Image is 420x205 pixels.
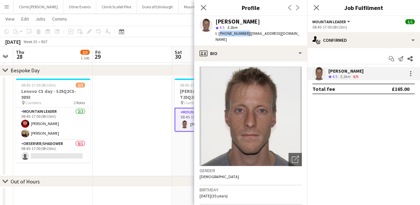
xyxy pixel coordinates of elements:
[16,88,90,100] h3: Lenovo CS day - S25Q2CS-9893
[200,187,302,193] h3: Birthday
[312,86,335,92] div: Total fee
[184,100,200,105] span: Llanberis
[15,53,24,60] span: 28
[179,0,221,13] button: Mountain Training
[52,16,67,22] span: Comms
[339,74,352,80] div: 5.3km
[174,53,182,60] span: 30
[194,3,307,12] h3: Profile
[328,68,364,74] div: [PERSON_NAME]
[175,108,249,132] app-card-role: Mountain Leader1/108:45-17:00 (8h15m)[PERSON_NAME]
[63,0,96,13] button: Other Events
[11,67,40,74] div: Bespoke Day
[96,0,137,13] button: Climb Scafell Pike
[200,174,239,179] span: [DEMOGRAPHIC_DATA]
[21,83,56,88] span: 08:45-17:00 (8h15m)
[19,15,32,23] a: Edit
[16,79,90,163] app-job-card: 08:45-17:00 (8h15m)2/3Lenovo CS day - S25Q2CS-9893 Llanberis2 RolesMountain Leader2/208:45-17:00 ...
[94,53,101,60] span: 29
[307,32,420,48] div: Confirmed
[219,25,224,30] span: 4.5
[392,86,409,92] div: £165.00
[3,15,17,23] a: View
[33,15,48,23] a: Jobs
[405,19,415,24] span: 1/1
[289,153,302,166] div: Open photos pop-in
[332,74,337,79] span: 4.5
[16,140,90,163] app-card-role: Observer/Shadower0/108:45-17:00 (8h15m)
[36,16,45,22] span: Jobs
[81,55,89,60] div: 1 Job
[353,74,358,79] app-skills-label: 4/6
[80,50,90,55] span: 2/3
[312,19,346,24] span: Mountain Leader
[26,100,41,105] span: Llanberis
[22,39,39,44] span: Week 35
[194,45,307,61] div: Bio
[5,16,15,22] span: View
[76,83,85,88] span: 2/3
[312,19,351,24] button: Mountain Leader
[180,83,214,88] span: 08:45-17:00 (8h15m)
[74,100,85,105] span: 2 Roles
[16,49,24,55] span: Thu
[21,16,29,22] span: Edit
[312,25,415,30] div: 08:45-17:00 (8h15m)
[41,39,48,44] div: BST
[11,178,40,185] div: Out of Hours
[200,67,302,166] img: Crew avatar or photo
[215,31,299,42] span: | [EMAIL_ADDRESS][DOMAIN_NAME]
[14,0,63,13] button: Climb [PERSON_NAME]
[200,168,302,173] h3: Gender
[175,79,249,132] app-job-card: 08:45-17:00 (8h15m)1/1[PERSON_NAME] CS day - T25Q2CS-9800 Llanberis1 RoleMountain Leader1/108:45-...
[307,3,420,12] h3: Job Fulfilment
[95,49,101,55] span: Fri
[16,108,90,140] app-card-role: Mountain Leader2/208:45-17:00 (8h15m)[PERSON_NAME][PERSON_NAME]
[5,38,21,45] div: [DATE]
[49,15,70,23] a: Comms
[215,31,250,36] span: t. [PHONE_NUMBER]
[137,0,179,13] button: Duke of Edinburgh
[175,88,249,100] h3: [PERSON_NAME] CS day - T25Q2CS-9800
[200,193,228,198] span: [DATE] (35 years)
[175,49,182,55] span: Sat
[226,25,239,30] span: 5.3km
[215,19,260,25] div: [PERSON_NAME]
